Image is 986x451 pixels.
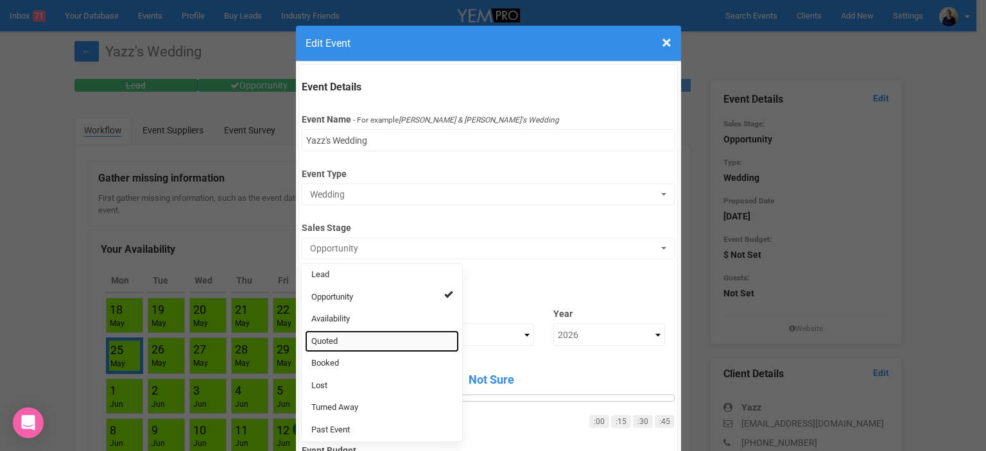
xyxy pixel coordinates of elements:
[633,415,653,428] a: :30
[306,35,671,51] h4: Edit Event
[13,407,44,438] div: Open Intercom Messenger
[311,269,329,281] span: Lead
[302,163,675,180] label: Event Type
[311,380,327,392] span: Lost
[399,115,559,124] i: [PERSON_NAME] & [PERSON_NAME]'s Wedding
[302,217,675,234] label: Sales Stage
[311,313,350,325] span: Availability
[310,188,658,201] span: Wedding
[308,371,675,388] span: Not Sure
[655,415,675,428] a: :45
[302,129,675,151] input: Event Name
[589,415,609,428] a: :00
[553,303,665,320] label: Year
[353,115,559,124] small: - For example
[311,336,338,348] span: Quoted
[611,415,631,428] a: :15
[311,357,339,370] span: Booked
[311,424,350,436] span: Past Event
[311,402,358,414] span: Turned Away
[302,359,675,371] label: Time
[302,271,675,288] label: Proposed Date
[423,303,535,320] label: Month
[302,113,351,126] label: Event Name
[662,32,671,53] span: ×
[311,291,353,303] span: Opportunity
[310,242,658,255] span: Opportunity
[302,80,675,95] legend: Event Details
